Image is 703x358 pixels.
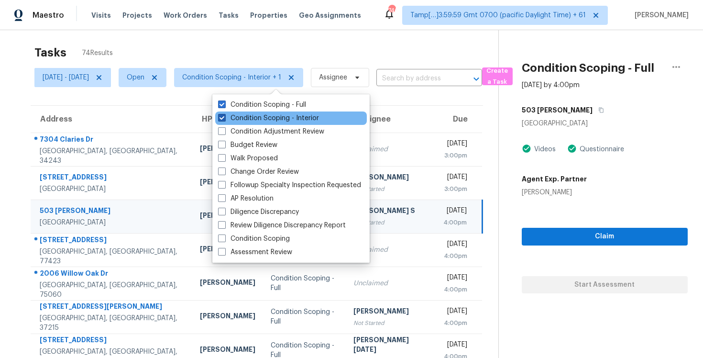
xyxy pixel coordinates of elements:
[522,105,593,115] h5: 503 [PERSON_NAME]
[200,244,255,256] div: [PERSON_NAME]
[192,106,263,133] th: HPM
[299,11,361,20] span: Geo Assignments
[353,318,428,328] div: Not Started
[443,139,467,151] div: [DATE]
[40,146,185,166] div: [GEOGRAPHIC_DATA], [GEOGRAPHIC_DATA], 34243
[443,273,467,285] div: [DATE]
[182,73,281,82] span: Condition Scoping - Interior + 1
[470,72,483,86] button: Open
[40,134,185,146] div: 7304 Claries Dr
[353,172,428,184] div: [PERSON_NAME]
[40,206,185,218] div: 503 [PERSON_NAME]
[443,285,467,294] div: 4:00pm
[40,313,185,333] div: [GEOGRAPHIC_DATA], [GEOGRAPHIC_DATA], 37215
[346,106,435,133] th: Assignee
[388,6,395,15] div: 746
[443,251,467,261] div: 4:00pm
[218,140,277,150] label: Budget Review
[353,145,428,154] div: Unclaimed
[353,279,428,288] div: Unclaimed
[531,145,556,154] div: Videos
[443,184,467,194] div: 3:00pm
[353,245,428,255] div: Unclaimed
[40,218,185,227] div: [GEOGRAPHIC_DATA]
[218,247,292,257] label: Assessment Review
[40,302,185,313] div: [STREET_ADDRESS][PERSON_NAME]
[200,311,255,323] div: [PERSON_NAME]
[127,73,144,82] span: Open
[218,194,274,203] label: AP Resolution
[91,11,111,20] span: Visits
[443,340,467,352] div: [DATE]
[631,11,689,20] span: [PERSON_NAME]
[353,306,428,318] div: [PERSON_NAME]
[250,11,287,20] span: Properties
[271,307,338,326] div: Condition Scoping - Full
[218,180,361,190] label: Followup Specialty Inspection Requested
[353,206,428,218] div: [PERSON_NAME] S
[200,144,255,156] div: [PERSON_NAME]
[435,106,482,133] th: Due
[443,318,467,328] div: 4:00pm
[40,268,185,280] div: 2006 Willow Oak Dr
[34,48,66,57] h2: Tasks
[522,228,688,246] button: Claim
[353,184,428,194] div: Not Started
[522,188,587,197] div: [PERSON_NAME]
[219,12,239,19] span: Tasks
[218,100,306,110] label: Condition Scoping - Full
[353,218,428,227] div: Not Started
[218,167,299,177] label: Change Order Review
[200,278,255,290] div: [PERSON_NAME]
[31,106,192,133] th: Address
[200,211,255,223] div: [PERSON_NAME]
[482,67,513,85] button: Create a Task
[271,274,338,293] div: Condition Scoping - Full
[40,235,185,247] div: [STREET_ADDRESS]
[487,66,508,88] span: Create a Task
[218,207,299,217] label: Diligence Discrepancy
[40,280,185,300] div: [GEOGRAPHIC_DATA], [GEOGRAPHIC_DATA], 75060
[522,119,688,128] div: [GEOGRAPHIC_DATA]
[593,101,605,119] button: Copy Address
[567,144,577,154] img: Artifact Present Icon
[522,174,587,184] h5: Agent Exp. Partner
[200,345,255,357] div: [PERSON_NAME]
[218,221,346,230] label: Review Diligence Discrepancy Report
[443,306,467,318] div: [DATE]
[122,11,152,20] span: Projects
[577,145,624,154] div: Questionnaire
[443,206,466,218] div: [DATE]
[200,177,255,189] div: [PERSON_NAME]
[410,11,586,20] span: Tamp[…]3:59:59 Gmt 0700 (pacific Daylight Time) + 61
[443,239,467,251] div: [DATE]
[522,144,531,154] img: Artifact Present Icon
[33,11,64,20] span: Maestro
[218,113,319,123] label: Condition Scoping - Interior
[319,73,347,82] span: Assignee
[443,172,467,184] div: [DATE]
[40,335,185,347] div: [STREET_ADDRESS]
[522,63,654,73] h2: Condition Scoping - Full
[218,234,290,244] label: Condition Scoping
[40,172,185,184] div: [STREET_ADDRESS]
[218,127,324,136] label: Condition Adjustment Review
[40,247,185,266] div: [GEOGRAPHIC_DATA], [GEOGRAPHIC_DATA], 77423
[522,80,580,90] div: [DATE] by 4:00pm
[43,73,89,82] span: [DATE] - [DATE]
[40,184,185,194] div: [GEOGRAPHIC_DATA]
[164,11,207,20] span: Work Orders
[218,154,278,163] label: Walk Proposed
[443,218,466,227] div: 4:00pm
[529,231,681,243] span: Claim
[353,335,428,357] div: [PERSON_NAME][DATE]
[82,48,113,58] span: 74 Results
[376,71,455,86] input: Search by address
[443,151,467,160] div: 3:00pm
